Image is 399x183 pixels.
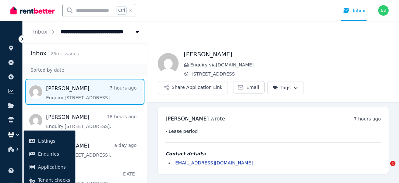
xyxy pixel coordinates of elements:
iframe: Intercom live chat [377,161,393,176]
h1: [PERSON_NAME] [184,50,389,59]
span: [PERSON_NAME] [166,116,209,122]
h2: Inbox [31,49,46,58]
time: 7 hours ago [354,116,381,121]
a: [PERSON_NAME]a day agoEnquiry:[STREET_ADDRESS]. [46,142,137,158]
span: Listings [38,137,70,145]
a: Enquiries [26,148,73,161]
img: Elaine Sheeley [378,5,389,16]
a: Inbox [33,29,47,35]
span: Email [246,84,259,91]
nav: Breadcrumb [23,21,151,43]
button: Tags [267,81,304,94]
h4: Contact details: [166,150,381,157]
img: junita [158,53,179,74]
div: Inbox [343,7,365,14]
span: Enquiries [38,150,70,158]
span: Ctrl [117,6,127,15]
a: [PERSON_NAME]7 hours agoEnquiry:[STREET_ADDRESS]. [46,85,137,101]
span: Applications [38,163,70,171]
a: Listings [26,134,73,148]
span: [STREET_ADDRESS] [192,71,389,77]
span: 26 message s [50,51,79,56]
span: k [129,8,131,13]
span: Enquiry via [DOMAIN_NAME] [190,62,389,68]
a: Email [233,81,265,93]
div: Sorted by date [23,64,147,76]
a: Applications [26,161,73,174]
a: [PERSON_NAME]18 hours agoEnquiry:[STREET_ADDRESS]. [46,113,137,130]
span: 1 [390,161,395,166]
button: Share Application Link [158,81,228,94]
pre: - Lease period [166,128,381,134]
img: RentBetter [10,6,55,15]
span: wrote [210,116,225,122]
a: [EMAIL_ADDRESS][DOMAIN_NAME] [173,160,253,165]
span: Tags [273,84,291,91]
